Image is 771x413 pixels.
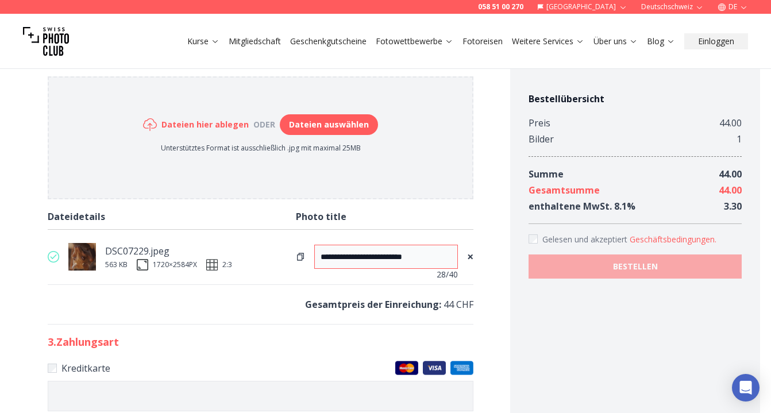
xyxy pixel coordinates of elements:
span: 44.00 [719,184,742,196]
button: Accept termsGelesen und akzeptiert [630,234,716,245]
b: Gesamtpreis der Einreichung : [305,298,441,311]
div: 44.00 [719,115,742,131]
iframe: Sicherer Eingaberahmen für Kartenzahlungen [55,391,467,402]
span: 28 /40 [437,269,458,280]
div: Gesamtsumme [529,182,600,198]
button: Weitere Services [507,33,589,49]
img: Swiss photo club [23,18,69,64]
span: 3.30 [724,200,742,213]
div: Bilder [529,131,554,147]
p: Unterstütztes Format ist ausschließlich .jpg mit maximal 25MB [143,144,378,153]
a: 058 51 00 270 [478,2,523,11]
b: BESTELLEN [613,261,658,272]
p: 44 CHF [48,296,474,312]
button: Mitgliedschaft [224,33,286,49]
img: American Express [450,361,473,375]
button: Fotoreisen [458,33,507,49]
img: Master Cards [395,361,418,375]
span: × [467,249,473,265]
a: Weitere Services [512,36,584,47]
div: Preis [529,115,550,131]
a: Mitgliedschaft [229,36,281,47]
div: Dateidetails [48,209,296,225]
button: Kurse [183,33,224,49]
button: Einloggen [684,33,748,49]
div: oder [249,119,280,130]
img: Visa [423,361,446,375]
input: KreditkarteMaster CardsVisaAmerican Express [48,364,57,373]
button: Blog [642,33,680,49]
img: ratio [206,259,218,271]
h4: Bestellübersicht [529,92,742,106]
div: enthaltene MwSt. 8.1 % [529,198,635,214]
img: size [137,259,148,271]
div: 1720 × 2584 PX [153,260,197,269]
div: Summe [529,166,564,182]
a: Blog [647,36,675,47]
span: Gelesen und akzeptiert [542,234,630,245]
div: Open Intercom Messenger [732,374,760,402]
a: Kurse [187,36,219,47]
img: thumb [68,243,96,271]
div: 563 KB [105,260,128,269]
button: Über uns [589,33,642,49]
h2: 3 . Zahlungsart [48,334,474,350]
a: Geschenkgutscheine [290,36,367,47]
button: Fotowettbewerbe [371,33,458,49]
a: Über uns [593,36,638,47]
button: BESTELLEN [529,254,742,279]
div: DSC07229.jpeg [105,243,232,259]
input: Accept terms [529,234,538,244]
a: Fotoreisen [462,36,503,47]
div: Photo title [296,209,473,225]
a: Fotowettbewerbe [376,36,453,47]
span: 2:3 [222,260,232,269]
div: 1 [737,131,742,147]
span: 44.00 [719,168,742,180]
img: valid [48,251,59,263]
h6: Dateien hier ablegen [161,119,249,130]
button: Geschenkgutscheine [286,33,371,49]
button: Dateien auswählen [280,114,378,135]
label: Kreditkarte [48,360,474,376]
